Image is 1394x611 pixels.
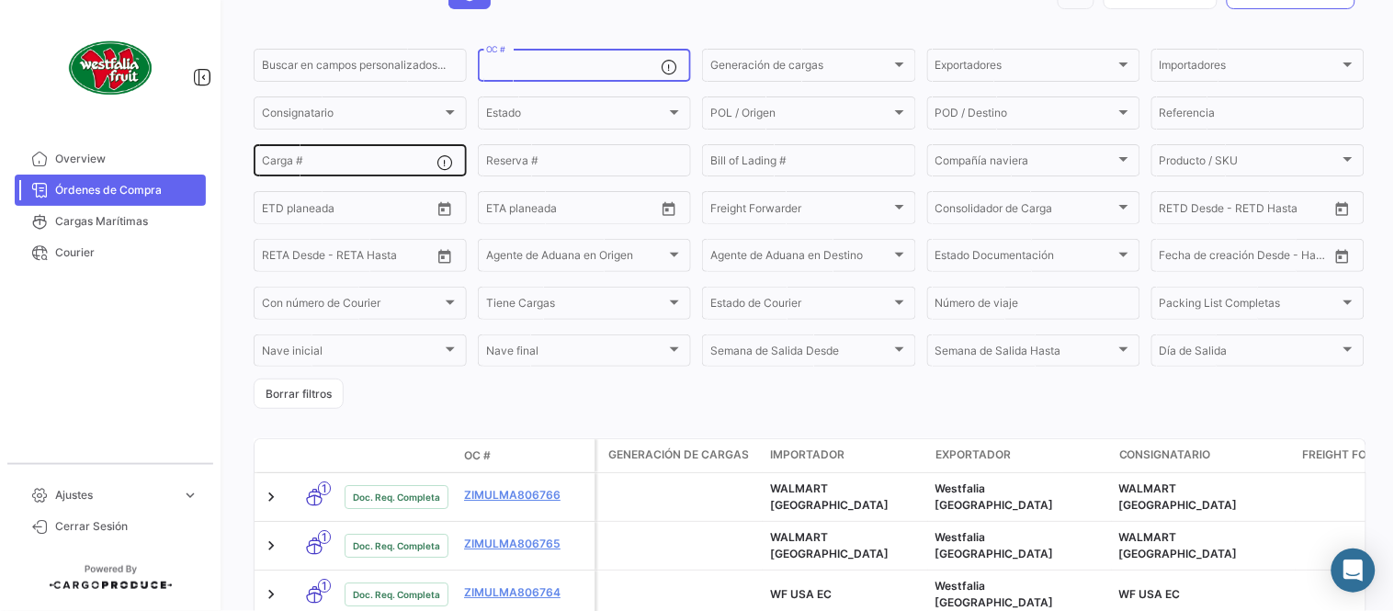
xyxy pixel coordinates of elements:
span: WALMART USA [770,530,889,560]
button: Open calendar [1329,195,1356,222]
span: Doc. Req. Completa [353,587,440,602]
span: Generación de cargas [608,447,749,463]
span: Compañía naviera [935,157,1116,170]
a: ZIMULMA806765 [464,536,587,552]
span: Nave inicial [262,347,442,360]
span: Generación de cargas [710,62,890,74]
span: Producto / SKU [1160,157,1340,170]
span: Cargas Marítimas [55,213,198,230]
img: client-50.png [64,22,156,114]
a: Expand/Collapse Row [262,488,280,506]
span: Semana de Salida Hasta [935,347,1116,360]
span: WALMART USA [1119,530,1238,560]
span: Consignatario [262,109,442,122]
a: Overview [15,143,206,175]
span: Doc. Req. Completa [353,538,440,553]
span: Con número de Courier [262,300,442,312]
datatable-header-cell: Estado Doc. [337,448,457,463]
span: WALMART USA [770,481,889,512]
span: Ajustes [55,487,175,504]
datatable-header-cell: Importador [763,439,928,472]
span: Freight Forwarder [710,204,890,217]
a: Expand/Collapse Row [262,537,280,555]
input: Desde [486,204,519,217]
span: Tiene Cargas [486,300,666,312]
div: Abrir Intercom Messenger [1332,549,1376,593]
span: Día de Salida [1160,347,1340,360]
input: Desde [1160,204,1193,217]
a: ZIMULMA806764 [464,584,587,601]
span: 1 [318,579,331,593]
input: Hasta [532,204,613,217]
span: Overview [55,151,198,167]
a: Courier [15,237,206,268]
button: Borrar filtros [254,379,344,409]
span: Agente de Aduana en Destino [710,252,890,265]
span: Semana de Salida Desde [710,347,890,360]
a: Cargas Marítimas [15,206,206,237]
span: Importadores [1160,62,1340,74]
span: WF USA EC [1119,587,1181,601]
datatable-header-cell: Consignatario [1112,439,1296,472]
span: Cerrar Sesión [55,518,198,535]
a: Expand/Collapse Row [262,585,280,604]
a: ZIMULMA806766 [464,487,587,504]
span: Estado [486,109,666,122]
span: Consignatario [1119,447,1211,463]
input: Hasta [308,204,389,217]
button: Open calendar [1329,243,1356,270]
input: Desde [262,252,295,265]
span: Importador [770,447,844,463]
span: Órdenes de Compra [55,182,198,198]
input: Hasta [308,252,389,265]
span: Courier [55,244,198,261]
datatable-header-cell: Generación de cargas [597,439,763,472]
span: Packing List Completas [1160,300,1340,312]
span: Doc. Req. Completa [353,490,440,504]
span: OC # [464,447,491,464]
input: Desde [262,204,295,217]
span: Exportadores [935,62,1116,74]
input: Hasta [1206,252,1286,265]
span: Westfalia Perú [935,530,1054,560]
span: Nave final [486,347,666,360]
button: Open calendar [431,195,459,222]
span: POL / Origen [710,109,890,122]
span: POD / Destino [935,109,1116,122]
datatable-header-cell: Exportador [928,439,1112,472]
input: Hasta [1206,204,1286,217]
span: Estado de Courier [710,300,890,312]
span: Agente de Aduana en Origen [486,252,666,265]
datatable-header-cell: OC # [457,440,595,471]
span: expand_more [182,487,198,504]
button: Open calendar [431,243,459,270]
span: WF USA EC [770,587,832,601]
span: 1 [318,481,331,495]
datatable-header-cell: Modo de Transporte [291,448,337,463]
span: Westfalia Perú [935,481,1054,512]
span: Exportador [935,447,1011,463]
span: Estado Documentación [935,252,1116,265]
span: 1 [318,530,331,544]
button: Open calendar [655,195,683,222]
span: Consolidador de Carga [935,204,1116,217]
input: Desde [1160,252,1193,265]
span: Westfalia Perú [935,579,1054,609]
span: WALMART USA [1119,481,1238,512]
a: Órdenes de Compra [15,175,206,206]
